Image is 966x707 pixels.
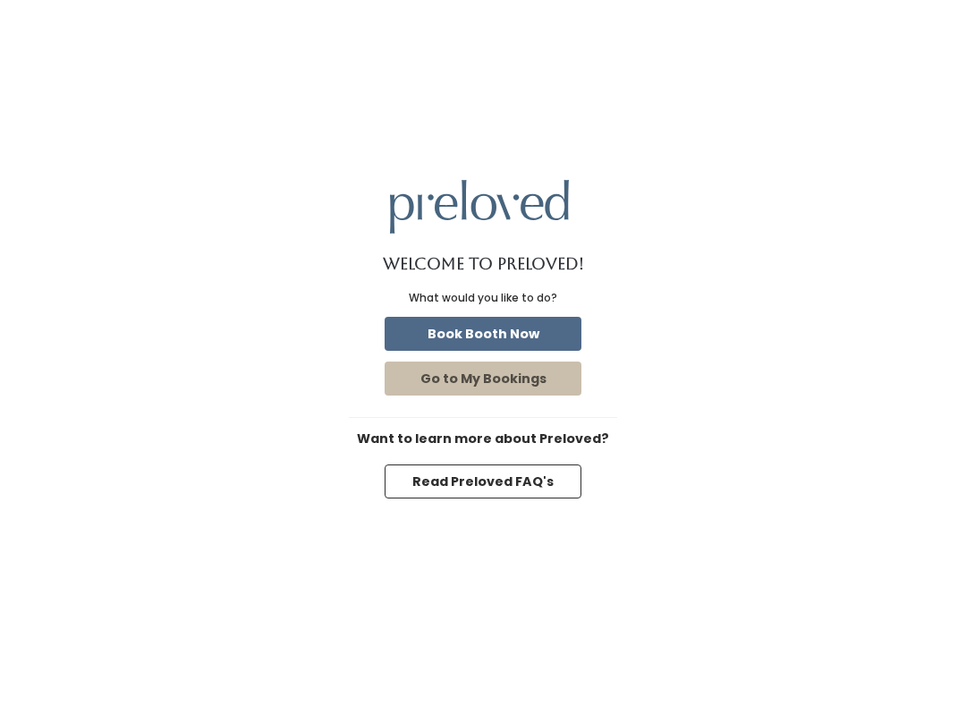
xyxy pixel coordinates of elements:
button: Read Preloved FAQ's [385,464,581,498]
h6: Want to learn more about Preloved? [349,432,617,447]
div: What would you like to do? [409,290,557,306]
a: Go to My Bookings [381,358,585,399]
img: preloved logo [390,180,569,233]
h1: Welcome to Preloved! [383,255,584,273]
button: Go to My Bookings [385,362,581,396]
button: Book Booth Now [385,317,581,351]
